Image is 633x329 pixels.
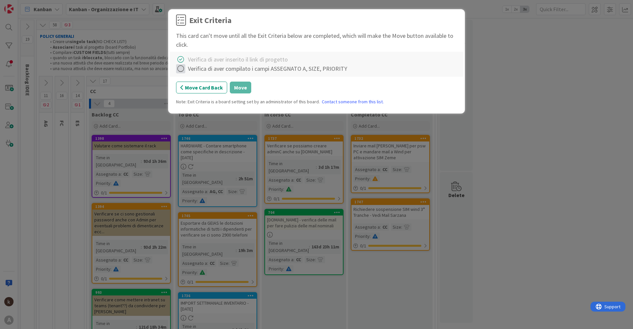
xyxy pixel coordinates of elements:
[322,98,384,105] a: Contact someone from this list.
[176,98,457,105] div: Note: Exit Criteria is a board setting set by an administrator of this board.
[176,82,227,93] button: Move Card Back
[188,64,347,73] div: Verifica di aver compilato i campi ASSEGNATO A, SIZE, PRIORITY
[189,14,231,26] div: Exit Criteria
[14,1,30,9] span: Support
[176,31,457,49] div: This card can't move until all the Exit Criteria below are completed, which will make the Move bu...
[188,55,288,64] div: Verifica di aver inserito il link di progetto
[230,82,251,93] button: Move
